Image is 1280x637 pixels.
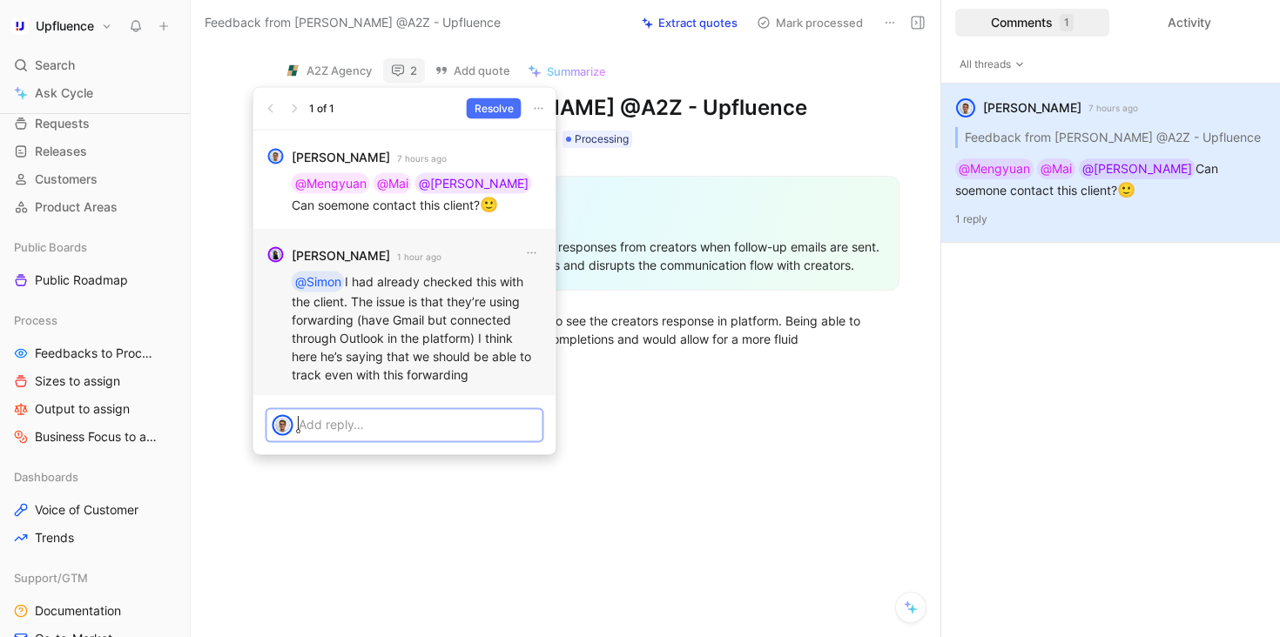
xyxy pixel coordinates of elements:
strong: [PERSON_NAME] [292,245,390,265]
img: avatar [274,416,292,433]
img: avatar [270,248,282,260]
strong: [PERSON_NAME] [292,147,390,168]
small: 7 hours ago [397,151,447,166]
p: Can soemone contact this client? [292,173,542,217]
div: @Mengyuan [295,173,367,194]
div: 1 of 1 [309,100,334,117]
small: 1 hour ago [397,248,441,264]
p: I had already checked this with the client. The issue is that they’re using forwarding (have Gmai... [292,271,542,383]
div: @Mai [377,173,408,194]
span: Resolve [475,100,514,117]
div: @Simon [295,271,341,292]
span: 🙂 [480,196,498,213]
div: @[PERSON_NAME] [419,173,529,194]
button: Resolve [467,98,522,119]
img: avatar [270,151,282,163]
